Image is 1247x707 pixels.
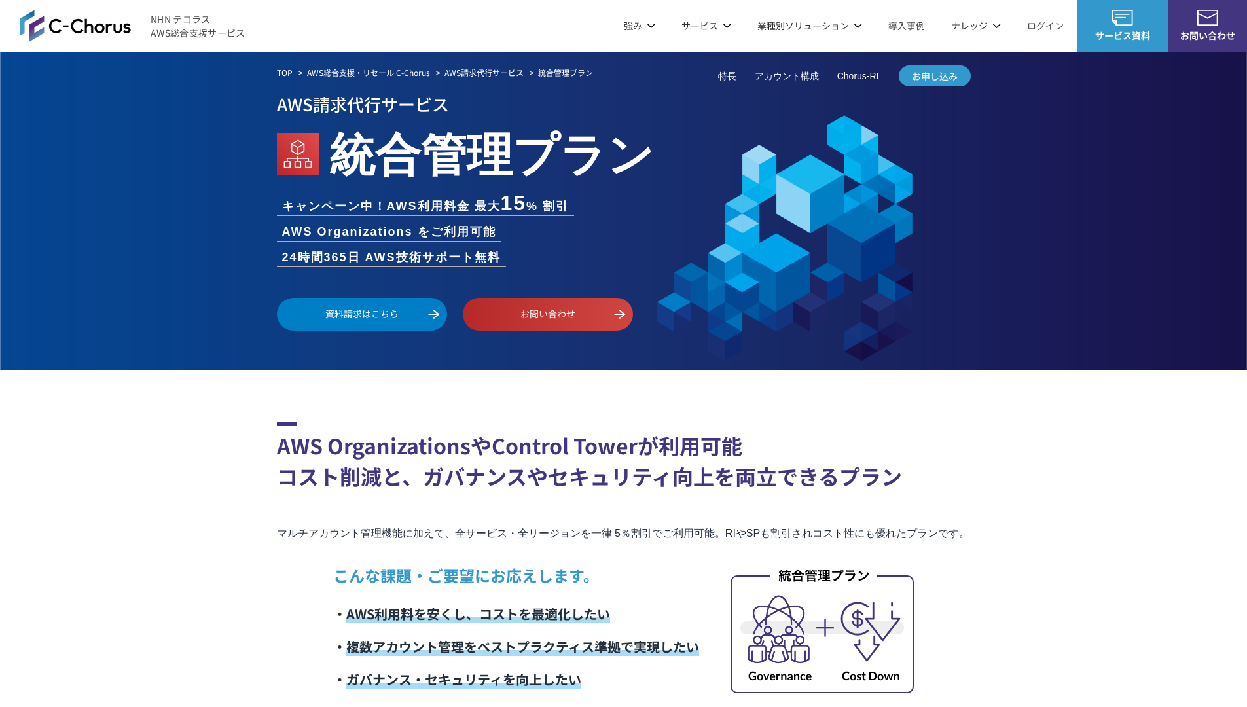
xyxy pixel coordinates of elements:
[951,19,1001,33] p: ナレッジ
[277,67,293,79] a: TOP
[277,223,501,241] li: AWS Organizations をご利用可能
[1077,29,1168,43] span: サービス資料
[277,524,971,543] p: マルチアカウント管理機能に加えて、全サービス・全リージョンを一律 5％割引でご利用可能。RIやSPも割引されコスト性にも優れたプランです。
[538,67,593,78] em: 統合管理プラン
[329,118,654,185] em: 統合管理プラン
[731,566,914,693] img: 統合管理プラン_内容イメージ
[718,69,736,83] a: 特長
[307,67,430,79] a: AWS総合支援・リセール C-Chorus
[681,19,731,33] p: サービス
[757,19,862,33] p: 業種別ソリューション
[151,12,245,40] span: NHN テコラス AWS総合支援サービス
[444,67,524,79] a: AWS請求代行サービス
[277,298,447,331] a: 資料請求はこちら
[277,249,506,266] li: 24時間365日 AWS技術サポート無料
[899,65,971,86] a: お申し込み
[624,19,655,33] p: 強み
[501,191,527,215] span: 15
[20,10,131,41] img: AWS総合支援サービス C-Chorus
[1168,29,1247,43] span: お問い合わせ
[888,19,925,33] a: 導入事例
[1197,10,1218,26] img: お問い合わせ
[333,630,699,663] li: ・
[277,133,319,175] img: AWS Organizations
[277,90,971,118] p: AWS請求代行サービス
[755,69,819,83] a: アカウント構成
[333,598,699,630] li: ・
[837,69,879,83] a: Chorus-RI
[333,564,699,587] p: こんな課題・ご要望にお応えします。
[277,192,575,215] li: キャンペーン中！AWS利用料金 最大 % 割引
[277,422,971,492] h2: AWS OrganizationsやControl Towerが利用可能 コスト削減と、ガバナンスやセキュリティ向上を両立できるプラン
[899,69,971,83] span: お申し込み
[1112,10,1133,26] img: AWS総合支援サービス C-Chorus サービス資料
[20,10,245,41] a: AWS総合支援サービス C-ChorusNHN テコラスAWS総合支援サービス
[1027,19,1064,33] a: ログイン
[346,670,581,689] span: ガバナンス・セキュリティを向上したい
[346,637,699,656] span: 複数アカウント管理をベストプラクティス準拠で実現したい
[463,298,633,331] a: お問い合わせ
[333,663,699,696] li: ・
[346,604,610,623] span: AWS利用料を安くし、コストを最適化したい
